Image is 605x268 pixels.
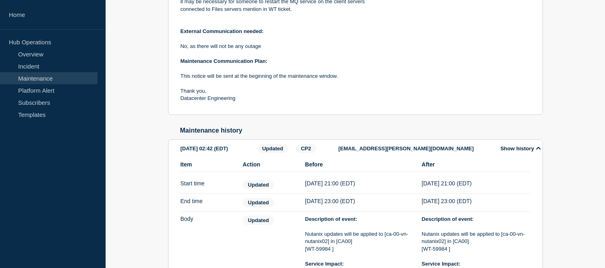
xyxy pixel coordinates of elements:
span: Updated [243,216,274,225]
p: Nutanix updates will be applied to [ca-00-vn-nutanix02] in [CA00] [422,231,530,245]
span: Action [243,161,297,168]
span: After [422,161,530,168]
strong: Description of event: [305,216,357,222]
span: Before [305,161,414,168]
strong: Service Impact: [305,261,344,267]
span: CP2 [296,144,316,153]
div: [DATE] 21:00 (EDT) [305,180,414,189]
div: [DATE] 23:00 (EDT) [422,198,530,207]
div: [DATE] 21:00 (EDT) [422,180,530,189]
p: Datacenter Engineering [181,95,389,102]
p: Thank you, [181,87,389,95]
span: Updated [243,180,274,189]
p: [EMAIL_ADDRESS][PERSON_NAME][DOMAIN_NAME] [339,145,492,152]
p: No, as there will not be any outage [181,43,389,50]
span: Item [181,161,235,168]
div: End time [181,198,235,207]
strong: Description of event: [422,216,474,222]
button: Show history [498,145,543,152]
div: [DATE] 02:42 (EDT) [181,144,255,153]
strong: Service Impact: [422,261,460,267]
p: [WT-59984 ] [305,245,414,253]
span: Updated [243,198,274,207]
h2: Maintenance history [180,127,543,134]
span: Updated [257,144,289,153]
strong: Maintenance Communication Plan: [181,58,268,64]
div: [DATE] 23:00 (EDT) [305,198,414,207]
p: Nutanix updates will be applied to [ca-00-vn-nutanix02] in [CA00] [305,231,414,245]
p: [WT-59984 ] [422,245,530,253]
strong: External Communication needed: [181,28,264,34]
div: Start time [181,180,235,189]
p: This notice will be sent at the beginning of the maintenance window. [181,73,389,80]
